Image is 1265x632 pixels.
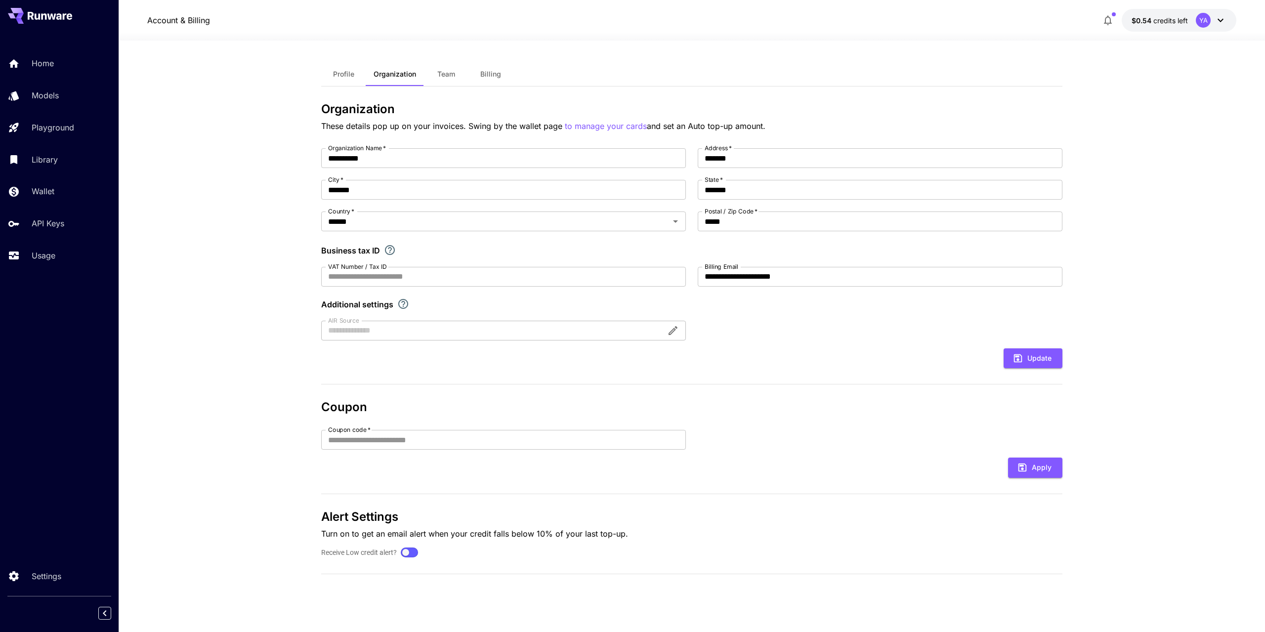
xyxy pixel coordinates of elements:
span: Profile [333,70,354,79]
button: Open [669,214,682,228]
p: Additional settings [321,298,393,310]
p: Usage [32,250,55,261]
label: AIR Source [328,316,359,325]
p: Business tax ID [321,245,380,256]
span: Team [437,70,455,79]
label: VAT Number / Tax ID [328,262,387,271]
a: Account & Billing [147,14,210,26]
button: Apply [1008,458,1062,478]
button: $0.5388YA [1122,9,1236,32]
label: Postal / Zip Code [705,207,758,215]
p: Turn on to get an email alert when your credit falls below 10% of your last top-up. [321,528,1062,540]
label: Receive Low credit alert? [321,548,397,558]
p: Settings [32,570,61,582]
button: Collapse sidebar [98,607,111,620]
div: $0.5388 [1132,15,1188,26]
svg: If you are a business tax registrant, please enter your business tax ID here. [384,244,396,256]
span: credits left [1153,16,1188,25]
h3: Organization [321,102,1062,116]
h3: Alert Settings [321,510,1062,524]
label: State [705,175,723,184]
label: Address [705,144,732,152]
span: These details pop up on your invoices. Swing by the wallet page [321,121,565,131]
label: Organization Name [328,144,386,152]
span: Billing [480,70,501,79]
label: Billing Email [705,262,738,271]
label: City [328,175,343,184]
div: Collapse sidebar [106,604,119,622]
nav: breadcrumb [147,14,210,26]
p: API Keys [32,217,64,229]
label: Coupon code [328,425,371,434]
p: Home [32,57,54,69]
label: Country [328,207,354,215]
svg: Explore additional customization settings [397,298,409,310]
h3: Coupon [321,400,1062,414]
div: YA [1196,13,1211,28]
span: and set an Auto top-up amount. [647,121,765,131]
button: Update [1004,348,1062,369]
p: Library [32,154,58,166]
button: to manage your cards [565,120,647,132]
p: Models [32,89,59,101]
span: $0.54 [1132,16,1153,25]
p: Playground [32,122,74,133]
p: Wallet [32,185,54,197]
span: Organization [374,70,416,79]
